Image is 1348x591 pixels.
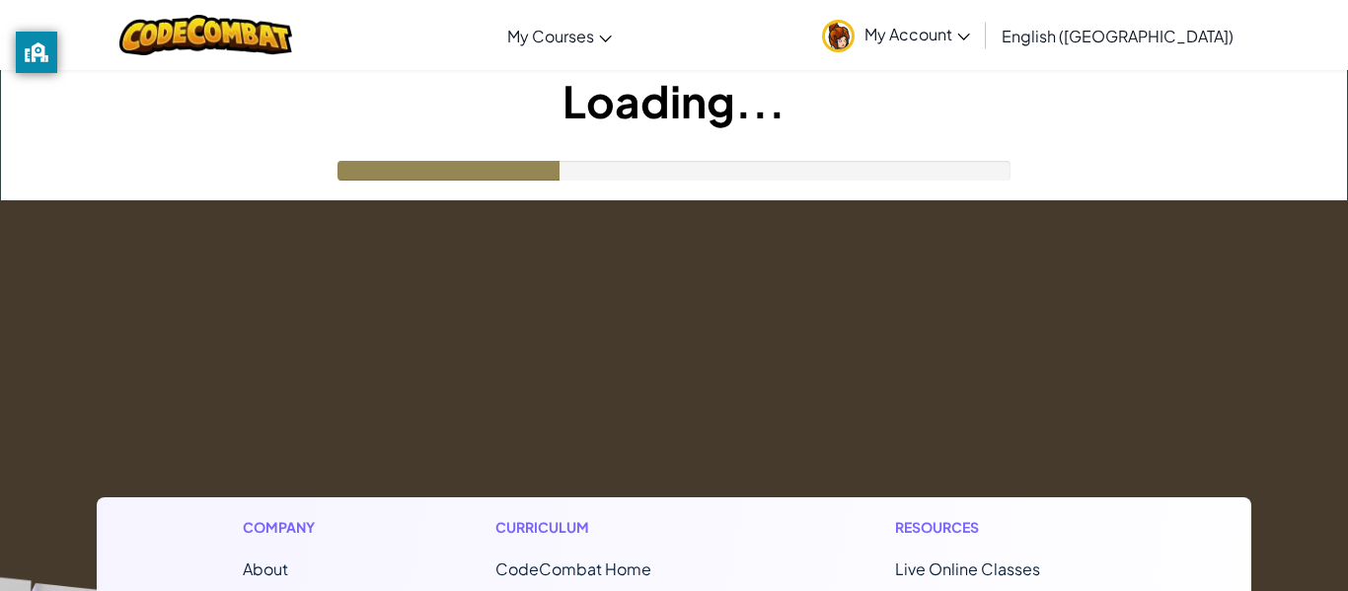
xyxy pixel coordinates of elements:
[507,26,594,46] span: My Courses
[243,517,335,538] h1: Company
[1,70,1347,131] h1: Loading...
[822,20,855,52] img: avatar
[119,15,292,55] img: CodeCombat logo
[895,517,1105,538] h1: Resources
[497,9,622,62] a: My Courses
[895,558,1040,579] a: Live Online Classes
[495,517,734,538] h1: Curriculum
[864,24,970,44] span: My Account
[243,558,288,579] a: About
[1002,26,1234,46] span: English ([GEOGRAPHIC_DATA])
[812,4,980,66] a: My Account
[16,32,57,73] button: privacy banner
[495,558,651,579] span: CodeCombat Home
[992,9,1243,62] a: English ([GEOGRAPHIC_DATA])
